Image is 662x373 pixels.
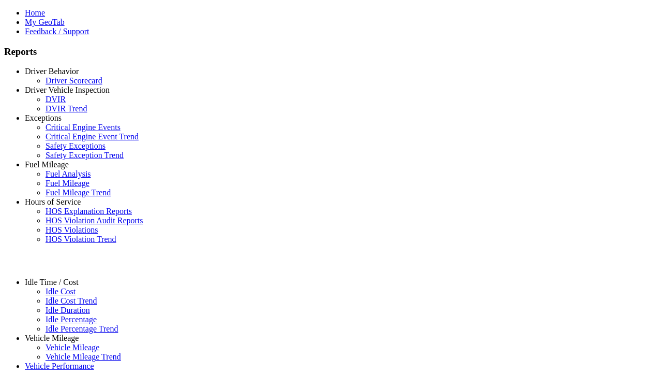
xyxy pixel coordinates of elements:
a: Exceptions [25,113,62,122]
a: Vehicle Mileage [46,343,99,352]
a: Driver Vehicle Inspection [25,85,110,94]
a: Fuel Mileage Trend [46,188,111,197]
a: My GeoTab [25,18,65,26]
a: HOS Violation Trend [46,235,116,243]
a: Feedback / Support [25,27,89,36]
a: DVIR Trend [46,104,87,113]
a: Idle Cost [46,287,76,296]
a: HOS Violation Audit Reports [46,216,143,225]
a: HOS Explanation Reports [46,207,132,216]
a: Safety Exceptions [46,141,106,150]
a: DVIR [46,95,66,104]
a: Safety Exception Trend [46,151,124,160]
a: Fuel Mileage [25,160,69,169]
a: Driver Scorecard [46,76,102,85]
a: Idle Percentage [46,315,97,324]
a: Vehicle Mileage [25,334,79,342]
a: Fuel Analysis [46,169,91,178]
a: Fuel Mileage [46,179,89,188]
a: Hours of Service [25,197,81,206]
a: Critical Engine Event Trend [46,132,139,141]
a: Vehicle Mileage Trend [46,352,121,361]
a: Vehicle Performance [25,362,94,370]
a: Home [25,8,45,17]
a: Idle Percentage Trend [46,324,118,333]
a: Driver Behavior [25,67,79,76]
a: Idle Duration [46,306,90,314]
a: Idle Time / Cost [25,278,79,286]
a: HOS Violations [46,225,98,234]
a: Idle Cost Trend [46,296,97,305]
a: Critical Engine Events [46,123,121,132]
h3: Reports [4,46,658,58]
